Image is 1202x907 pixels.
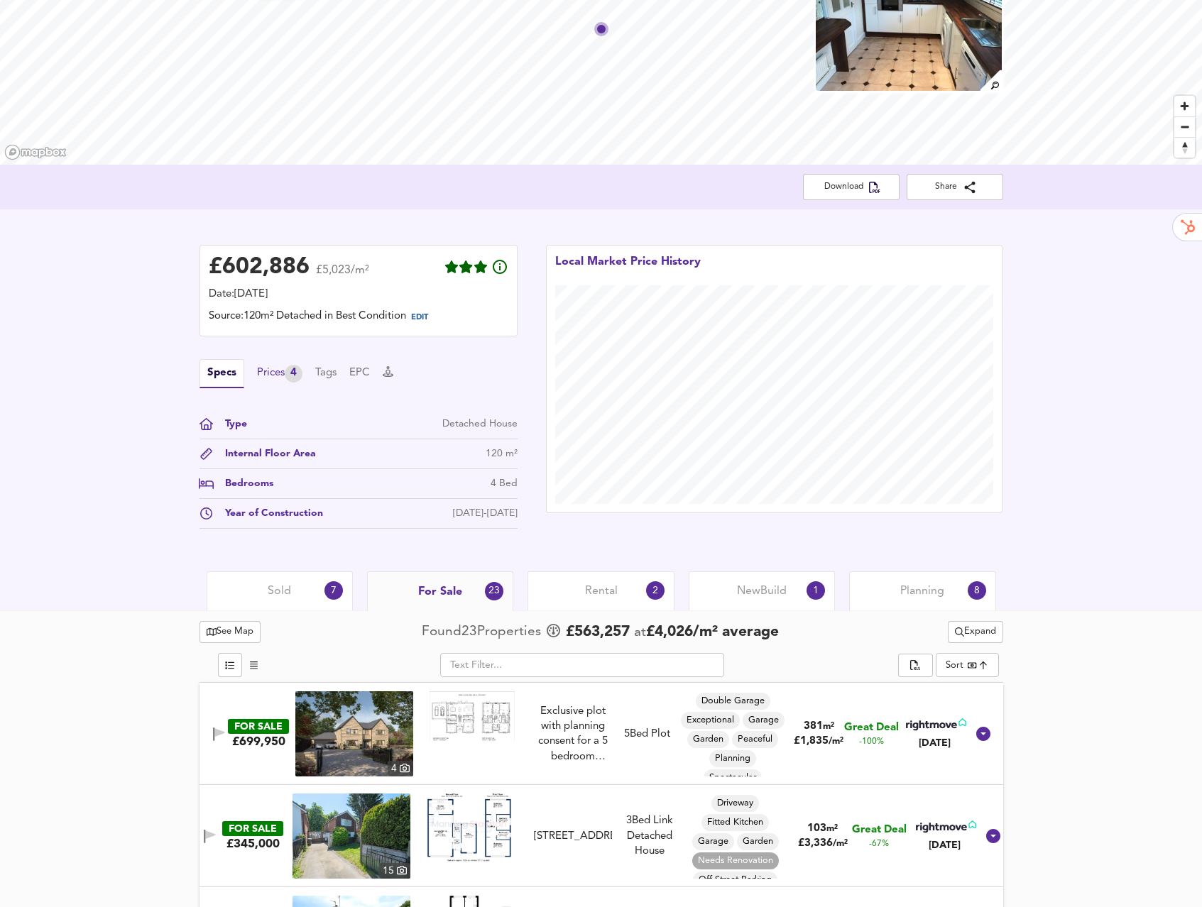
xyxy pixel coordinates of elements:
img: property thumbnail [293,793,410,879]
div: 5 Bed Plot [624,727,670,742]
span: Peaceful [732,733,778,746]
div: Needs Renovation [692,852,779,869]
span: / m² [833,839,848,848]
span: Garage [692,835,734,848]
span: Zoom out [1174,117,1195,137]
button: Zoom in [1174,96,1195,116]
button: Specs [200,359,244,388]
span: / m² [829,737,843,746]
a: property thumbnail 15 [293,793,410,879]
div: 2 [646,581,665,600]
div: Bedrooms [214,476,273,491]
div: 3 Bed Link Detached House [618,813,682,859]
span: Sold [268,583,291,599]
div: FOR SALE£345,000 property thumbnail 15 Floorplan[STREET_ADDRESS]3Bed Link Detached HouseDrivewayF... [200,785,1003,887]
span: £ 1,835 [794,736,843,747]
button: Reset bearing to north [1174,137,1195,158]
div: £699,950 [232,734,285,749]
span: Rental [585,583,618,599]
div: FOR SALE [222,821,283,836]
div: 15 [379,863,410,879]
div: Garden [687,731,729,748]
span: -67% [869,838,889,850]
div: Exceptional [681,712,740,729]
span: -100% [859,736,884,748]
span: m² [823,722,834,731]
div: Garage [692,833,734,850]
img: Floorplan [427,793,512,861]
div: Date: [DATE] [209,287,508,302]
span: 103 [807,823,826,834]
svg: Show Details [975,725,992,742]
div: Type [214,417,247,431]
span: £ 4,026 / m² average [646,625,779,639]
input: Text Filter... [440,653,724,677]
span: Reset bearing to north [1174,138,1195,158]
div: Found 23 Propert ies [422,622,545,642]
a: property thumbnail 4 [295,691,413,776]
span: Needs Renovation [692,854,779,867]
span: Double Garage [696,695,770,708]
div: FOR SALE£699,950 property thumbnail 4 FloorplanExclusive plot with planning consent for a 5 bedro... [200,683,1003,785]
div: Double Garage [696,693,770,710]
span: Off Street Parking [693,874,777,886]
div: split button [898,654,932,678]
div: [DATE]-[DATE] [453,506,518,521]
div: Prices [257,365,302,383]
span: Expand [955,624,996,640]
span: Spectacular [704,771,762,784]
div: 23 [485,582,503,600]
div: £ 602,886 [209,257,310,278]
div: 4 [388,761,413,776]
div: Planning [709,750,756,767]
button: See Map [200,621,261,643]
svg: Show Details [985,828,1002,845]
div: Sort [936,653,999,677]
span: £5,023/m² [316,265,369,285]
span: See Map [207,624,254,640]
span: Garden [687,733,729,746]
div: 7 [324,581,343,600]
span: m² [826,824,838,833]
img: search [978,68,1003,93]
span: For Sale [418,584,462,600]
div: Peaceful [732,731,778,748]
span: Download [814,180,888,194]
span: Planning [900,583,944,599]
button: EPC [349,365,370,381]
div: 4 Bed [491,476,518,491]
span: at [634,626,646,639]
div: Garden [737,833,779,850]
img: Floorplan [430,691,515,741]
button: Share [907,174,1003,200]
div: Detached House [442,417,518,431]
div: Garage [743,712,785,729]
div: split button [948,621,1003,643]
button: Zoom out [1174,116,1195,137]
div: [DATE] [913,838,976,852]
div: Source: 120m² Detached in Best Condition [209,309,508,327]
div: £345,000 [226,836,280,852]
span: £ 563,257 [566,622,630,643]
div: 120 m² [486,446,518,461]
span: Great Deal [844,720,899,735]
button: Tags [315,365,337,381]
div: Exclusive plot with planning consent for a 5 bedroom home, LS17 8TW [537,704,609,765]
button: Download [803,174,900,200]
div: Off Street Parking [693,872,777,889]
div: FOR SALE [228,719,289,734]
span: Great Deal [852,823,907,837]
div: Local Market Price History [555,254,701,285]
button: Prices4 [257,365,302,383]
span: EDIT [411,314,428,321]
div: [STREET_ADDRESS] [534,829,612,844]
span: 381 [804,721,823,732]
span: Driveway [711,797,759,810]
div: Driveway [711,795,759,812]
a: Mapbox homepage [4,144,67,160]
span: New Build [737,583,787,599]
div: [DATE] [903,736,966,750]
div: Year of Construction [214,506,323,521]
span: Garage [743,714,785,727]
